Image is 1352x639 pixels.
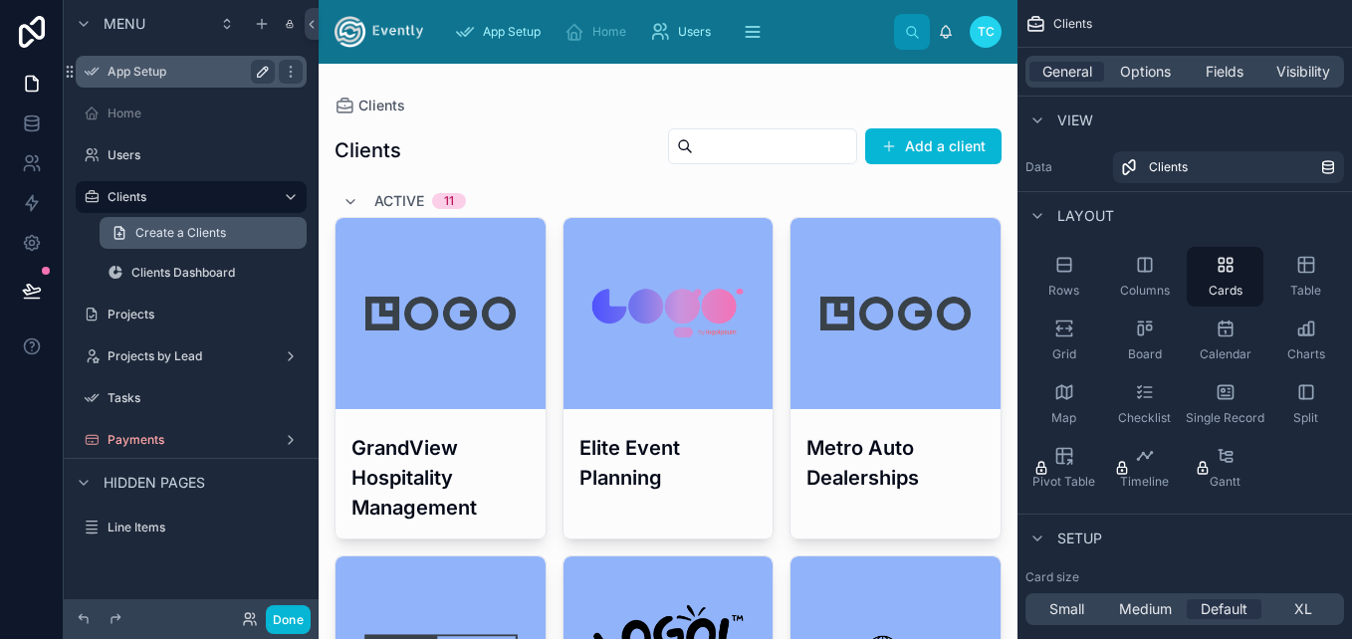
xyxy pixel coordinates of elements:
span: App Setup [483,24,541,40]
span: Setup [1057,529,1102,548]
button: Table [1267,247,1344,307]
span: Split [1293,410,1318,426]
a: Payments [76,424,307,456]
label: Projects [108,307,303,322]
button: Rows [1025,247,1102,307]
a: Users [644,14,725,50]
a: Tasks [76,382,307,414]
button: Single Record [1187,374,1263,434]
span: Small [1049,599,1084,619]
button: Map [1025,374,1102,434]
label: App Setup [108,64,267,80]
span: Fields [1206,62,1243,82]
span: Cards [1209,283,1242,299]
label: Projects by Lead [108,348,275,364]
div: scrollable content [439,10,894,54]
span: Grid [1052,346,1076,362]
span: Table [1290,283,1321,299]
span: Checklist [1118,410,1171,426]
span: Board [1128,346,1162,362]
span: XL [1294,599,1312,619]
button: Calendar [1187,311,1263,370]
span: Gantt [1210,474,1240,490]
span: Columns [1120,283,1170,299]
img: App logo [335,16,423,48]
a: Clients [1113,151,1344,183]
a: Projects [76,299,307,330]
label: Card size [1025,569,1079,585]
span: Timeline [1120,474,1169,490]
span: Single Record [1186,410,1264,426]
a: Line Items [76,512,307,543]
label: Users [108,147,303,163]
span: View [1057,110,1093,130]
span: Users [678,24,711,40]
button: Columns [1106,247,1183,307]
button: Board [1106,311,1183,370]
button: Timeline [1106,438,1183,498]
span: Default [1201,599,1247,619]
span: Charts [1287,346,1325,362]
button: Checklist [1106,374,1183,434]
span: Medium [1119,599,1172,619]
span: Home [592,24,626,40]
button: Cards [1187,247,1263,307]
a: Create a Clients [100,217,307,249]
a: Home [76,98,307,129]
span: Pivot Table [1032,474,1095,490]
a: Clients Dashboard [100,257,307,289]
label: Clients Dashboard [131,265,303,281]
button: Done [266,605,311,634]
a: Users [76,139,307,171]
label: Line Items [108,520,303,535]
button: Pivot Table [1025,438,1102,498]
span: Rows [1048,283,1079,299]
label: Tasks [108,390,303,406]
span: Visibility [1276,62,1330,82]
a: App Setup [76,56,307,88]
span: Create a Clients [135,225,226,241]
span: Clients [1149,159,1188,175]
label: Home [108,106,303,121]
label: Payments [108,432,275,448]
button: Gantt [1187,438,1263,498]
button: Charts [1267,311,1344,370]
button: Split [1267,374,1344,434]
span: TC [978,24,995,40]
a: App Setup [449,14,555,50]
a: Clients [76,181,307,213]
span: Menu [104,14,145,34]
span: Options [1120,62,1171,82]
span: General [1042,62,1092,82]
span: Map [1051,410,1076,426]
span: Calendar [1200,346,1251,362]
button: Grid [1025,311,1102,370]
span: Clients [1053,16,1092,32]
span: Layout [1057,206,1114,226]
span: Hidden pages [104,473,205,493]
a: Home [559,14,640,50]
a: Projects by Lead [76,340,307,372]
label: Data [1025,159,1105,175]
label: Clients [108,189,267,205]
